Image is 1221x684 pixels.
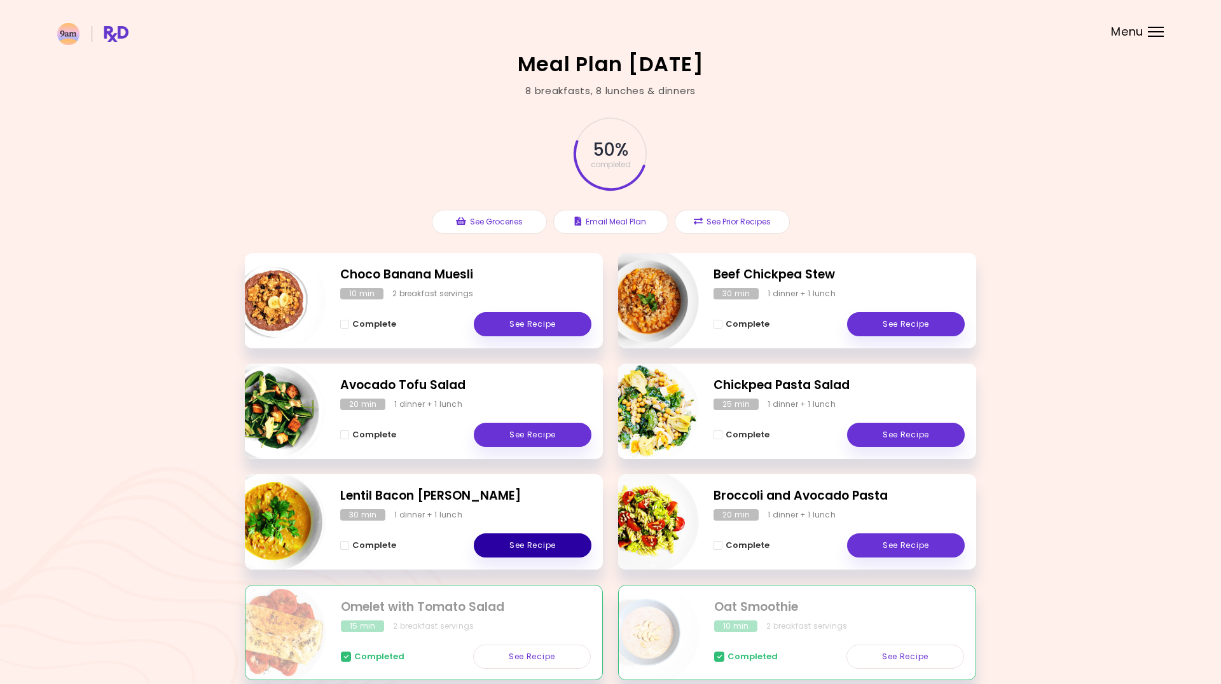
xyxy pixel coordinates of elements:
div: 2 breakfast servings [393,620,474,632]
h2: Avocado Tofu Salad [340,376,591,395]
span: Complete [352,540,396,551]
div: 20 min [714,509,759,521]
h2: Omelet with Tomato Salad [341,598,591,617]
a: See Recipe - Oat Smoothie [846,645,964,669]
h2: Beef Chickpea Stew [714,266,965,284]
button: See Prior Recipes [675,210,790,234]
span: completed [591,161,631,168]
span: Complete [352,319,396,329]
img: Info - Choco Banana Muesli [220,248,326,353]
div: 1 dinner + 1 lunch [394,399,462,410]
div: 2 breakfast servings [766,620,847,632]
div: 30 min [714,288,759,299]
a: See Recipe - Omelet with Tomato Salad [473,645,591,669]
a: See Recipe - Avocado Tofu Salad [474,423,591,447]
a: See Recipe - Chickpea Pasta Salad [847,423,965,447]
span: Complete [352,430,396,440]
button: See Groceries [432,210,547,234]
span: Complete [726,540,769,551]
div: 10 min [714,620,757,632]
h2: Chickpea Pasta Salad [714,376,965,395]
h2: Choco Banana Muesli [340,266,591,284]
span: Menu [1111,26,1143,38]
button: Complete - Chickpea Pasta Salad [714,427,769,442]
span: Complete [726,430,769,440]
button: Complete - Broccoli and Avocado Pasta [714,538,769,553]
div: 20 min [340,399,385,410]
img: RxDiet [57,23,128,45]
div: 2 breakfast servings [392,288,473,299]
span: Completed [354,652,404,662]
button: Email Meal Plan [553,210,668,234]
img: Info - Avocado Tofu Salad [220,359,326,464]
div: 1 dinner + 1 lunch [394,509,462,521]
div: 8 breakfasts , 8 lunches & dinners [525,84,696,99]
a: See Recipe - Lentil Bacon Curry [474,533,591,557]
h2: Broccoli and Avocado Pasta [714,487,965,505]
span: 50 % [593,139,627,161]
button: Complete - Avocado Tofu Salad [340,427,396,442]
div: 25 min [714,399,759,410]
div: 30 min [340,509,385,521]
img: Info - Beef Chickpea Stew [593,248,699,353]
button: Complete - Lentil Bacon Curry [340,538,396,553]
span: Completed [728,652,778,662]
div: 10 min [340,288,383,299]
img: Info - Chickpea Pasta Salad [593,359,699,464]
div: 1 dinner + 1 lunch [768,399,836,410]
h2: Meal Plan [DATE] [518,54,704,74]
a: See Recipe - Choco Banana Muesli [474,312,591,336]
button: Complete - Choco Banana Muesli [340,317,396,332]
h2: Lentil Bacon Curry [340,487,591,505]
h2: Oat Smoothie [714,598,964,617]
div: 15 min [341,620,384,632]
img: Info - Broccoli and Avocado Pasta [593,469,699,575]
button: Complete - Beef Chickpea Stew [714,317,769,332]
div: 1 dinner + 1 lunch [768,288,836,299]
div: 1 dinner + 1 lunch [768,509,836,521]
a: See Recipe - Broccoli and Avocado Pasta [847,533,965,557]
a: See Recipe - Beef Chickpea Stew [847,312,965,336]
img: Info - Lentil Bacon Curry [220,469,326,575]
span: Complete [726,319,769,329]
